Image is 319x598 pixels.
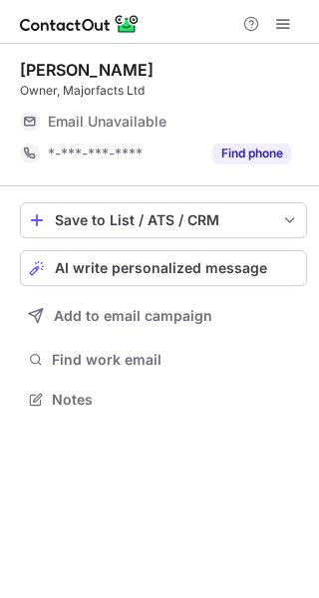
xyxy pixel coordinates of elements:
[20,82,307,100] div: Owner, Majorfacts Ltd
[55,260,267,276] span: AI write personalized message
[20,346,307,374] button: Find work email
[20,202,307,238] button: save-profile-one-click
[20,12,140,36] img: ContactOut v5.3.10
[20,298,307,334] button: Add to email campaign
[52,391,299,409] span: Notes
[48,113,166,131] span: Email Unavailable
[20,386,307,414] button: Notes
[52,351,299,369] span: Find work email
[55,212,272,228] div: Save to List / ATS / CRM
[212,144,291,163] button: Reveal Button
[20,250,307,286] button: AI write personalized message
[20,60,154,80] div: [PERSON_NAME]
[54,308,212,324] span: Add to email campaign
